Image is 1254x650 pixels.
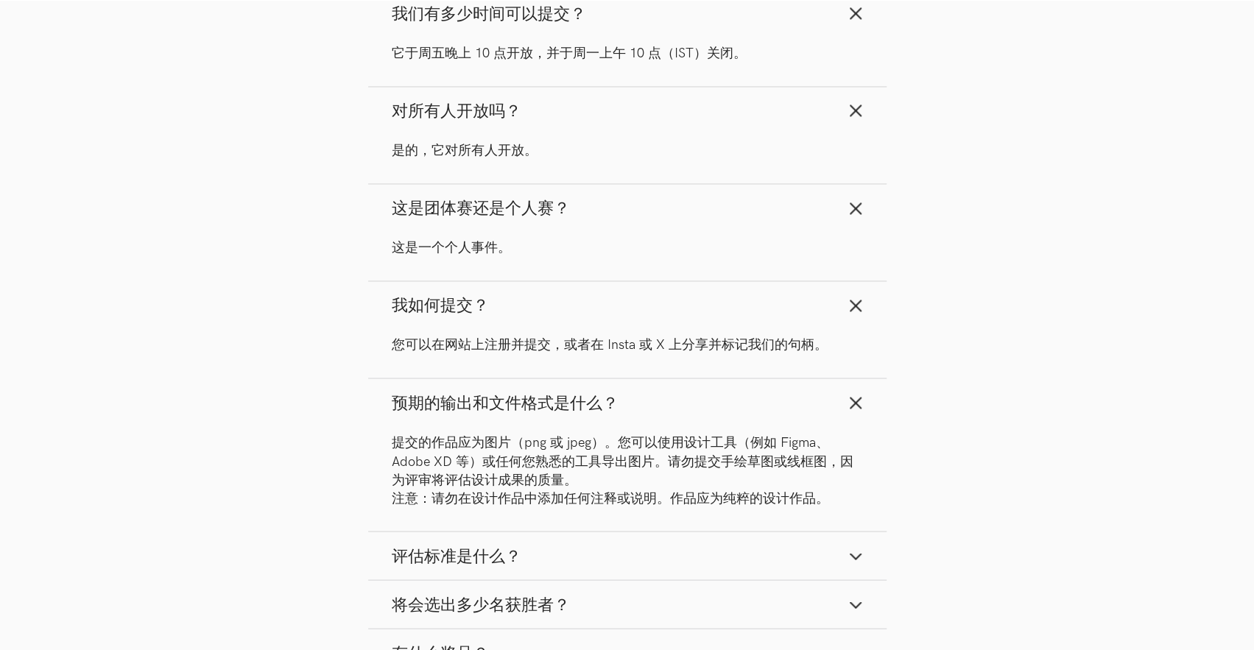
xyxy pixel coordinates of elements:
[392,143,538,158] font: 是的，它对所有人开放。
[368,184,887,232] button: 这是团体赛还是个人赛？
[368,580,887,628] button: 将会选出多少名获胜者？
[392,393,619,413] font: 预期的输出和文件格式是什么？
[392,490,829,506] font: 注意：请勿在设计作品中添加任何注释或说明。作品应为纯粹的设计作品。
[368,378,887,426] button: 预期的输出和文件格式是什么？
[368,531,887,579] button: 评估标准是什么？
[392,199,570,219] font: 这是团体赛还是个人赛？
[368,135,887,183] div: 对所有人开放吗？
[368,38,887,86] div: 我们有多少时间可以提交？
[392,4,586,24] font: 我们有多少时间可以提交？
[368,426,887,531] div: 预期的输出和文件格式是什么？
[392,546,521,566] font: 评估标准是什么？
[392,337,828,353] font: 您可以在网站上注册并提交，或者在 Insta 或 X 上分享并标记我们的句柄。
[392,434,853,487] font: 提交的作品应为图片（png 或 jpeg）。您可以使用设计工具（例如 Figma、Adobe XD 等）或任何您熟悉的工具导出图片。请勿提交手绘草图或线框图，因为评审将评估设计成果的质量。
[392,296,489,316] font: 我如何提交？
[368,232,887,280] div: 这是团体赛还是个人赛？
[392,46,747,61] font: 它于周五晚上 10 点开放，并于周一上午 10 点（IST）关闭。
[392,102,521,121] font: 对所有人开放吗？
[368,329,887,378] div: 我如何提交？
[392,595,570,615] font: 将会选出多少名获胜者？
[392,240,511,255] font: 这是一个个人事件。
[368,281,887,329] button: 我如何提交？
[368,87,887,135] button: 对所有人开放吗？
